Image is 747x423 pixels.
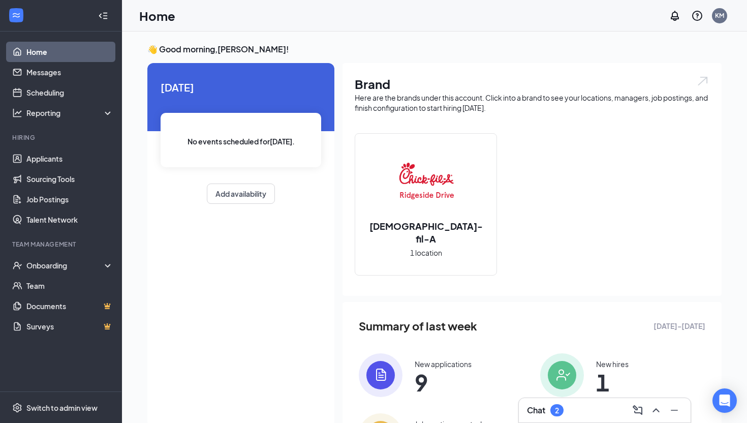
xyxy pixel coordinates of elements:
span: No events scheduled for [DATE] . [188,136,295,147]
button: ChevronUp [648,402,664,418]
span: Summary of last week [359,317,477,335]
h3: 👋 Good morning, [PERSON_NAME] ! [147,44,722,55]
a: DocumentsCrown [26,296,113,316]
svg: ComposeMessage [632,404,644,416]
span: 1 location [410,247,442,258]
img: open.6027fd2a22e1237b5b06.svg [696,75,709,87]
div: Open Intercom Messenger [712,388,737,413]
div: 2 [555,406,559,415]
svg: Settings [12,403,22,413]
a: Scheduling [26,82,113,103]
div: New hires [596,359,629,369]
a: SurveysCrown [26,316,113,337]
img: icon [359,353,402,397]
a: Sourcing Tools [26,169,113,189]
a: Applicants [26,148,113,169]
svg: QuestionInfo [691,10,703,22]
a: Talent Network [26,209,113,230]
img: icon [540,353,584,397]
h2: [DEMOGRAPHIC_DATA]-fil-A [355,220,496,245]
div: KM [715,11,724,20]
div: Reporting [26,108,114,118]
span: 9 [415,373,472,391]
h3: Chat [527,405,545,416]
h1: Home [139,7,175,24]
div: Team Management [12,240,111,249]
a: Messages [26,62,113,82]
svg: ChevronUp [650,404,662,416]
button: ComposeMessage [630,402,646,418]
svg: UserCheck [12,260,22,270]
span: [DATE] [161,79,321,95]
div: Hiring [12,133,111,142]
h1: Brand [355,75,709,93]
div: Onboarding [26,260,105,270]
svg: WorkstreamLogo [11,10,21,20]
img: Chick-fil-A [393,150,458,216]
svg: Collapse [98,11,108,21]
a: Team [26,276,113,296]
span: 1 [596,373,629,391]
svg: Minimize [668,404,680,416]
div: New applications [415,359,472,369]
span: [DATE] - [DATE] [653,320,705,331]
svg: Notifications [669,10,681,22]
a: Job Postings [26,189,113,209]
div: Switch to admin view [26,403,98,413]
button: Minimize [666,402,682,418]
div: Here are the brands under this account. Click into a brand to see your locations, managers, job p... [355,93,709,113]
button: Add availability [207,184,275,204]
a: Home [26,42,113,62]
svg: Analysis [12,108,22,118]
